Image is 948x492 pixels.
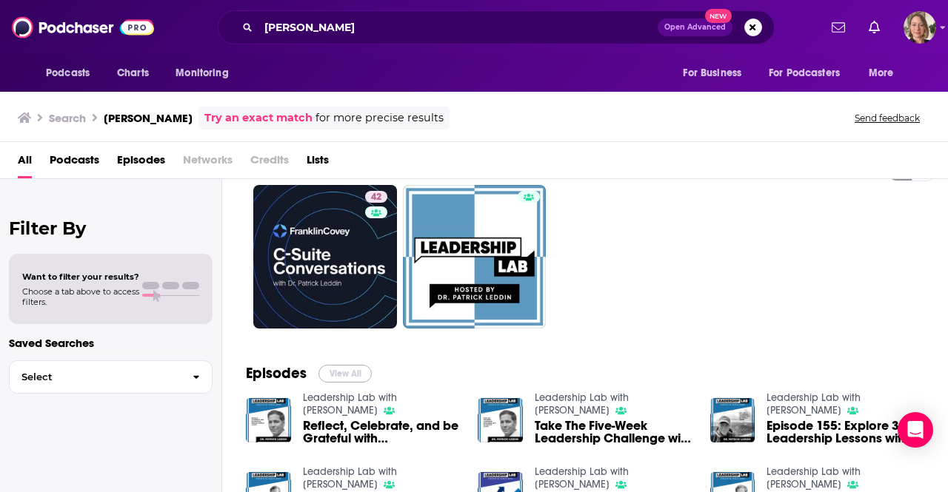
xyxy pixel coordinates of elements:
[767,391,861,417] a: Leadership Lab with Dr. Patrick Leddin
[683,63,741,84] span: For Business
[183,148,233,178] span: Networks
[759,59,861,87] button: open menu
[49,111,86,125] h3: Search
[535,391,629,417] a: Leadership Lab with Dr. Patrick Leddin
[535,465,629,491] a: Leadership Lab with Dr. Patrick Leddin
[36,59,109,87] button: open menu
[250,148,289,178] span: Credits
[104,111,193,125] h3: [PERSON_NAME]
[10,372,181,382] span: Select
[46,63,90,84] span: Podcasts
[50,148,99,178] a: Podcasts
[767,419,924,445] span: Episode 155: Explore 3 Leadership Lessons with [PERSON_NAME].
[710,398,755,443] img: Episode 155: Explore 3 Leadership Lessons with Dr. Patrick Leddin.
[303,419,461,445] span: Reflect, Celebrate, and be Grateful with [PERSON_NAME]
[858,59,912,87] button: open menu
[767,465,861,491] a: Leadership Lab with Dr. Patrick Leddin
[218,10,775,44] div: Search podcasts, credits, & more...
[117,63,149,84] span: Charts
[658,18,732,36] button: Open AdvancedNew
[9,336,213,350] p: Saved Searches
[318,365,372,383] button: View All
[303,419,461,445] a: Reflect, Celebrate, and be Grateful with Dr. Patrick Leddin
[767,419,924,445] a: Episode 155: Explore 3 Leadership Lessons with Dr. Patrick Leddin.
[869,63,894,84] span: More
[904,11,936,44] button: Show profile menu
[204,109,313,127] a: Try an exact match
[535,419,692,445] span: Take The Five-Week Leadership Challenge with [PERSON_NAME]
[12,13,154,41] img: Podchaser - Follow, Share and Rate Podcasts
[826,15,851,40] a: Show notifications dropdown
[371,190,381,205] span: 42
[303,465,397,491] a: Leadership Lab with Dr. Patrick Leddin
[535,419,692,445] a: Take The Five-Week Leadership Challenge with Dr. Patrick Leddin
[863,15,886,40] a: Show notifications dropdown
[22,272,139,282] span: Want to filter your results?
[705,9,732,23] span: New
[769,63,840,84] span: For Podcasters
[22,286,139,307] span: Choose a tab above to access filters.
[117,148,165,178] a: Episodes
[258,16,658,39] input: Search podcasts, credits, & more...
[9,218,213,239] h2: Filter By
[316,109,444,127] span: for more precise results
[307,148,329,178] a: Lists
[664,24,726,31] span: Open Advanced
[365,191,387,203] a: 42
[253,185,397,328] a: 42
[246,364,307,383] h2: Episodes
[303,391,397,417] a: Leadership Lab with Dr. Patrick Leddin
[246,364,372,383] a: EpisodesView All
[18,148,32,178] a: All
[850,112,924,124] button: Send feedback
[165,59,247,87] button: open menu
[246,398,291,443] img: Reflect, Celebrate, and be Grateful with Dr. Patrick Leddin
[9,360,213,394] button: Select
[904,11,936,44] img: User Profile
[176,63,228,84] span: Monitoring
[107,59,158,87] a: Charts
[478,398,523,443] img: Take The Five-Week Leadership Challenge with Dr. Patrick Leddin
[904,11,936,44] span: Logged in as AriFortierPr
[898,412,933,448] div: Open Intercom Messenger
[672,59,760,87] button: open menu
